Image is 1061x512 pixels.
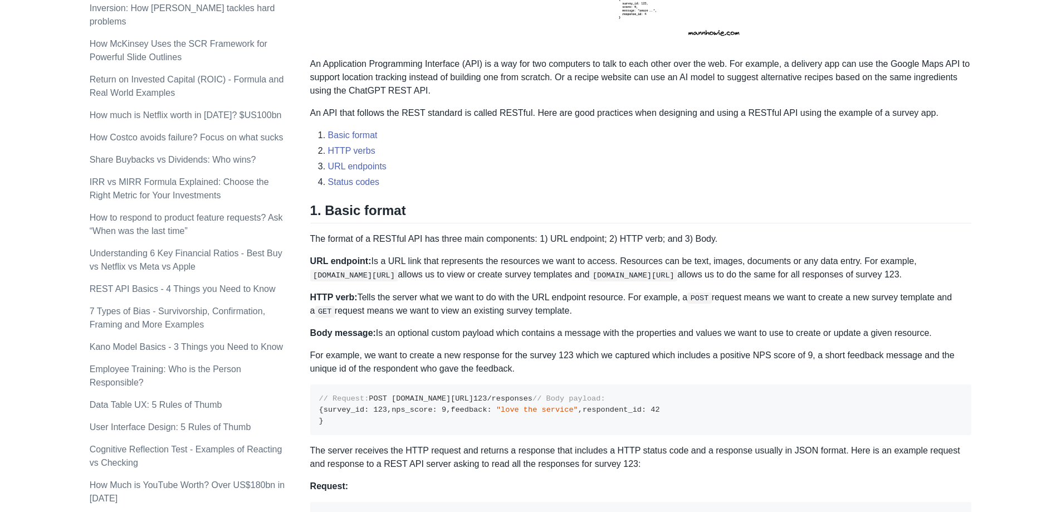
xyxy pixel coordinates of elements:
span: , [446,406,451,414]
span: 42 [651,406,659,414]
span: : [364,406,369,414]
strong: URL endpoint: [310,256,371,266]
span: 123 [374,406,387,414]
a: How Costco avoids failure? Focus on what sucks [90,133,283,142]
strong: Request: [310,481,348,491]
a: REST API Basics - 4 Things you Need to Know [90,284,276,294]
span: 9 [442,406,446,414]
code: POST [DOMAIN_NAME][URL] /responses survey_id nps_score feedback respondent_id [319,394,660,425]
a: Kano Model Basics - 3 Things you Need to Know [90,342,283,352]
h2: 1. Basic format [310,202,972,223]
span: "love the service" [496,406,578,414]
p: The server receives the HTTP request and returns a response that includes a HTTP status code and ... [310,444,972,471]
a: Cognitive Reflection Test - Examples of Reacting vs Checking [90,445,282,467]
code: [DOMAIN_NAME][URL] [310,270,398,281]
code: [DOMAIN_NAME][URL] [589,270,677,281]
span: : [642,406,646,414]
a: IRR vs MIRR Formula Explained: Choose the Right Metric for Your Investments [90,177,269,200]
p: For example, we want to create a new response for the survey 123 which we captured which includes... [310,349,972,376]
span: { [319,406,324,414]
a: Status codes [328,177,380,187]
span: : [487,406,492,414]
a: Understanding 6 Key Financial Ratios - Best Buy vs Netflix vs Meta vs Apple [90,248,282,271]
a: Employee Training: Who is the Person Responsible? [90,364,241,387]
strong: Body message: [310,328,376,338]
span: , [387,406,392,414]
p: Is an optional custom payload which contains a message with the properties and values we want to ... [310,326,972,340]
a: User Interface Design: 5 Rules of Thumb [90,422,251,432]
a: URL endpoints [328,162,387,171]
a: How much is Netflix worth in [DATE]? $US100bn [90,110,282,120]
a: 7 Types of Bias - Survivorship, Confirmation, Framing and More Examples [90,306,265,329]
strong: HTTP verb: [310,292,358,302]
p: An API that follows the REST standard is called RESTful. Here are good practices when designing a... [310,106,972,120]
span: // Body payload: [532,394,605,403]
a: How to respond to product feature requests? Ask “When was the last time” [90,213,283,236]
span: } [319,417,324,425]
p: Is a URL link that represents the resources we want to access. Resources can be text, images, doc... [310,255,972,281]
a: How Much is YouTube Worth? Over US$180bn in [DATE] [90,480,285,503]
span: // Request: [319,394,369,403]
a: Inversion: How [PERSON_NAME] tackles hard problems [90,3,275,26]
p: The format of a RESTful API has three main components: 1) URL endpoint; 2) HTTP verb; and 3) Body. [310,232,972,246]
a: Data Table UX: 5 Rules of Thumb [90,400,222,409]
span: : [433,406,437,414]
code: POST [687,292,712,304]
span: 123 [473,394,487,403]
a: Return on Invested Capital (ROIC) - Formula and Real World Examples [90,75,284,97]
p: Tells the server what we want to do with the URL endpoint resource. For example, a request means ... [310,291,972,318]
a: Share Buybacks vs Dividends: Who wins? [90,155,256,164]
a: How McKinsey Uses the SCR Framework for Powerful Slide Outlines [90,39,267,62]
p: An Application Programming Interface (API) is a way for two computers to talk to each other over ... [310,57,972,97]
code: GET [315,306,335,317]
a: Basic format [328,130,378,140]
a: HTTP verbs [328,146,375,155]
span: , [578,406,583,414]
